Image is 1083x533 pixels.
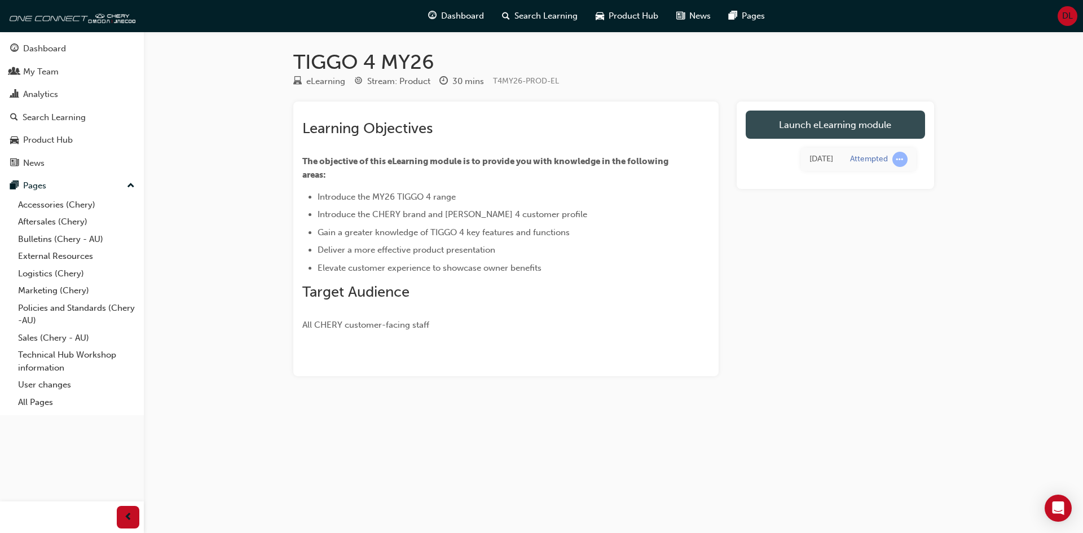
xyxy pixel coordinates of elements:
[354,77,363,87] span: target-icon
[1045,495,1072,522] div: Open Intercom Messenger
[439,74,484,89] div: Duration
[514,10,578,23] span: Search Learning
[493,76,559,86] span: Learning resource code
[609,10,658,23] span: Product Hub
[14,213,139,231] a: Aftersales (Chery)
[5,130,139,151] a: Product Hub
[14,231,139,248] a: Bulletins (Chery - AU)
[23,111,86,124] div: Search Learning
[729,9,737,23] span: pages-icon
[850,154,888,165] div: Attempted
[14,376,139,394] a: User changes
[318,245,495,255] span: Deliver a more effective product presentation
[419,5,493,28] a: guage-iconDashboard
[439,77,448,87] span: clock-icon
[742,10,765,23] span: Pages
[5,84,139,105] a: Analytics
[5,61,139,82] a: My Team
[302,283,410,301] span: Target Audience
[14,265,139,283] a: Logistics (Chery)
[1062,10,1073,23] span: DL
[10,113,18,123] span: search-icon
[293,50,934,74] h1: TIGGO 4 MY26
[676,9,685,23] span: news-icon
[23,42,66,55] div: Dashboard
[318,209,587,219] span: Introduce the CHERY brand and [PERSON_NAME] 4 customer profile
[10,90,19,100] span: chart-icon
[746,111,925,139] a: Launch eLearning module
[452,75,484,88] div: 30 mins
[23,157,45,170] div: News
[124,510,133,525] span: prev-icon
[14,394,139,411] a: All Pages
[10,135,19,146] span: car-icon
[6,5,135,27] img: oneconnect
[5,175,139,196] button: Pages
[302,156,670,180] span: The objective of this eLearning module is to provide you with knowledge in the following areas:
[1058,6,1077,26] button: DL
[302,120,433,137] span: Learning Objectives
[127,179,135,193] span: up-icon
[367,75,430,88] div: Stream: Product
[5,38,139,59] a: Dashboard
[10,67,19,77] span: people-icon
[596,9,604,23] span: car-icon
[318,227,570,237] span: Gain a greater knowledge of TIGGO 4 key features and functions
[502,9,510,23] span: search-icon
[306,75,345,88] div: eLearning
[14,299,139,329] a: Policies and Standards (Chery -AU)
[892,152,908,167] span: learningRecordVerb_ATTEMPT-icon
[10,44,19,54] span: guage-icon
[809,153,833,166] div: Thu Aug 28 2025 08:45:56 GMT+0930 (Australian Central Standard Time)
[14,248,139,265] a: External Resources
[441,10,484,23] span: Dashboard
[14,282,139,299] a: Marketing (Chery)
[10,181,19,191] span: pages-icon
[23,65,59,78] div: My Team
[587,5,667,28] a: car-iconProduct Hub
[14,329,139,347] a: Sales (Chery - AU)
[293,74,345,89] div: Type
[23,88,58,101] div: Analytics
[667,5,720,28] a: news-iconNews
[14,196,139,214] a: Accessories (Chery)
[428,9,437,23] span: guage-icon
[493,5,587,28] a: search-iconSearch Learning
[14,346,139,376] a: Technical Hub Workshop information
[293,77,302,87] span: learningResourceType_ELEARNING-icon
[5,107,139,128] a: Search Learning
[302,320,429,330] span: All CHERY customer-facing staff
[23,134,73,147] div: Product Hub
[5,36,139,175] button: DashboardMy TeamAnalyticsSearch LearningProduct HubNews
[10,158,19,169] span: news-icon
[689,10,711,23] span: News
[5,153,139,174] a: News
[318,263,541,273] span: Elevate customer experience to showcase owner benefits
[354,74,430,89] div: Stream
[318,192,456,202] span: Introduce the MY26 TIGGO 4 range
[23,179,46,192] div: Pages
[720,5,774,28] a: pages-iconPages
